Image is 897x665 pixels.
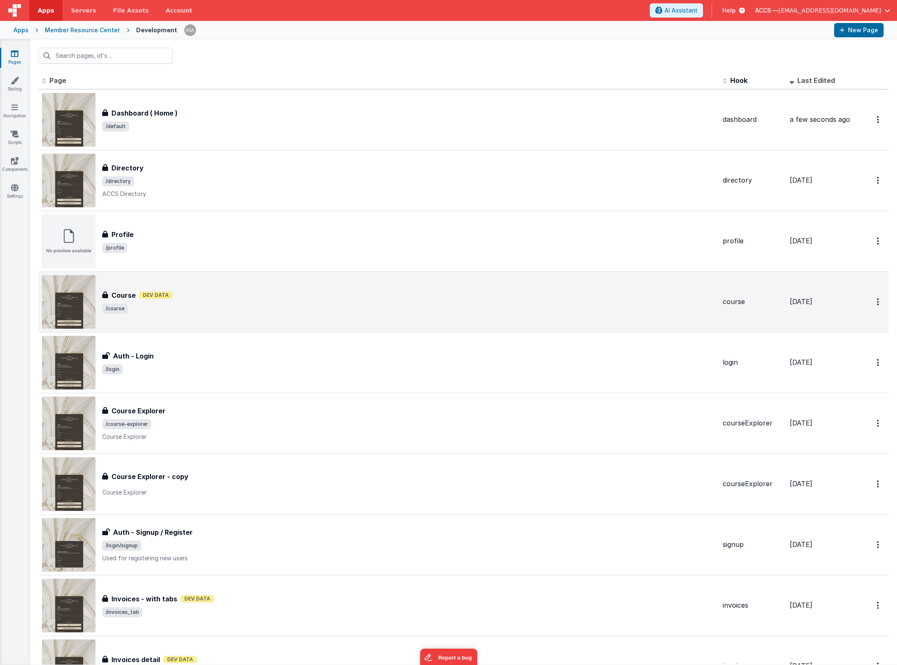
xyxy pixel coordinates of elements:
span: /course [102,304,128,314]
span: [DATE] [790,176,812,184]
span: [DATE] [790,419,812,427]
img: 1e10b08f9103151d1000344c2f9be56b [184,24,196,36]
h3: Dashboard ( Home ) [111,108,178,118]
div: login [723,358,783,367]
span: [DATE] [790,237,812,245]
button: Options [872,536,885,553]
span: [DATE] [790,479,812,488]
h3: Course Explorer - copy [111,472,189,482]
div: profile [723,236,783,246]
div: Apps [13,26,28,34]
span: [DATE] [790,601,812,609]
div: invoices [723,601,783,610]
span: ACCS — [755,6,778,15]
div: course [723,297,783,307]
button: Options [872,354,885,371]
h3: Auth - Signup / Register [113,527,193,537]
span: AI Assistant [664,6,698,15]
div: dashboard [723,115,783,124]
span: Help [722,6,736,15]
h3: Directory [111,163,144,173]
button: Options [872,475,885,492]
span: [DATE] [790,540,812,549]
span: /login/signup [102,541,141,551]
div: courseExplorer [723,418,783,428]
span: Apps [38,6,54,15]
span: Hook [730,76,747,85]
h3: Course [111,290,136,300]
div: signup [723,540,783,549]
span: Last Edited [797,76,835,85]
span: /login [102,364,123,374]
h3: Invoices detail [111,655,160,665]
button: Options [872,232,885,250]
span: [EMAIL_ADDRESS][DOMAIN_NAME] [778,6,881,15]
p: ACCS Directory [102,190,716,198]
span: Dev Data [139,291,173,299]
button: Options [872,111,885,128]
span: /profile [102,243,127,253]
div: Development [136,26,177,34]
h3: Profile [111,229,134,240]
span: Servers [71,6,96,15]
p: Used for registering new users [102,554,716,562]
h3: Auth - Login [113,351,154,361]
span: [DATE] [790,358,812,366]
span: File Assets [113,6,149,15]
div: Member Resource Center [45,26,120,34]
span: /directory [102,176,134,186]
h3: Course Explorer [111,406,165,416]
button: Options [872,597,885,614]
div: directory [723,175,783,185]
span: /course-explorer [102,419,151,429]
button: AI Assistant [650,3,703,18]
span: /invoices_tab [102,607,142,617]
button: Options [872,293,885,310]
h3: Invoices - with tabs [111,594,177,604]
span: Dev Data [181,595,214,603]
input: Search pages, id's ... [39,48,173,64]
span: a few seconds ago [790,115,850,124]
span: Dev Data [163,656,197,663]
span: Page [49,76,66,85]
p: Course Explorer [102,433,716,441]
div: courseExplorer [723,479,783,489]
button: New Page [834,23,884,37]
span: /default [102,121,129,131]
button: Options [872,415,885,432]
span: [DATE] [790,297,812,306]
button: ACCS — [EMAIL_ADDRESS][DOMAIN_NAME] [755,6,890,15]
button: Options [872,172,885,189]
p: Course Explorer [102,488,716,497]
